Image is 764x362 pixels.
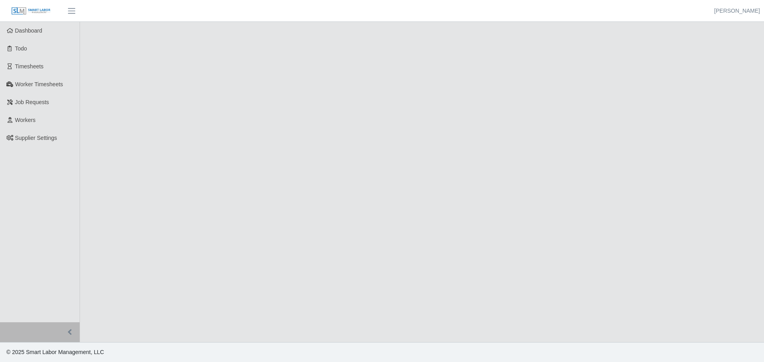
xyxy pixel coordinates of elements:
[15,99,49,105] span: Job Requests
[15,63,44,70] span: Timesheets
[11,7,51,15] img: SLM Logo
[15,135,57,141] span: Supplier Settings
[15,117,36,123] span: Workers
[15,81,63,87] span: Worker Timesheets
[714,7,760,15] a: [PERSON_NAME]
[15,45,27,52] span: Todo
[15,27,43,34] span: Dashboard
[6,349,104,355] span: © 2025 Smart Labor Management, LLC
